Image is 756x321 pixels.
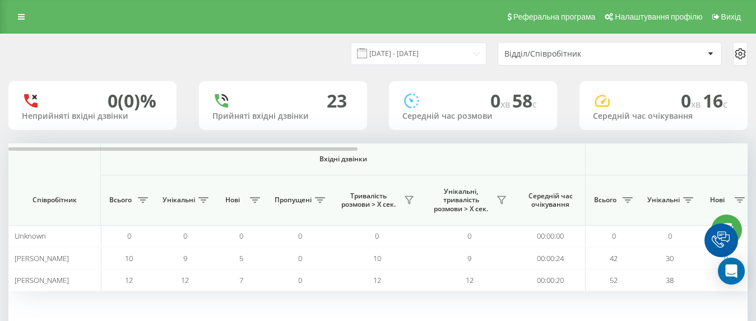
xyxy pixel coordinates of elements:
[163,196,195,204] span: Унікальні
[15,231,46,241] span: Unknown
[504,49,638,59] div: Відділ/Співробітник
[373,275,381,285] span: 12
[615,12,702,21] span: Налаштування профілю
[612,231,616,241] span: 0
[516,247,586,269] td: 00:00:24
[429,187,493,213] span: Унікальні, тривалість розмови > Х сек.
[212,111,354,121] div: Прийняті вхідні дзвінки
[327,90,347,111] div: 23
[275,196,312,204] span: Пропущені
[721,12,741,21] span: Вихід
[298,231,302,241] span: 0
[239,231,243,241] span: 0
[298,253,302,263] span: 0
[516,225,586,247] td: 00:00:00
[703,196,731,204] span: Нові
[108,90,156,111] div: 0 (0)%
[375,231,379,241] span: 0
[532,98,537,110] span: c
[668,231,672,241] span: 0
[524,192,577,209] span: Середній час очікування
[467,253,471,263] span: 9
[490,89,512,113] span: 0
[513,12,596,21] span: Реферальна програма
[703,89,727,113] span: 16
[691,98,703,110] span: хв
[591,196,619,204] span: Всього
[239,253,243,263] span: 5
[516,269,586,291] td: 00:00:20
[219,196,247,204] span: Нові
[183,253,187,263] span: 9
[647,196,680,204] span: Унікальні
[125,253,133,263] span: 10
[467,231,471,241] span: 0
[593,111,734,121] div: Середній час очікування
[610,253,618,263] span: 42
[666,253,674,263] span: 30
[15,253,69,263] span: [PERSON_NAME]
[106,196,134,204] span: Всього
[127,231,131,241] span: 0
[402,111,544,121] div: Середній час розмови
[298,275,302,285] span: 0
[666,275,674,285] span: 38
[500,98,512,110] span: хв
[183,231,187,241] span: 0
[125,275,133,285] span: 12
[466,275,474,285] span: 12
[718,258,745,285] div: Open Intercom Messenger
[22,111,163,121] div: Неприйняті вхідні дзвінки
[15,275,69,285] span: [PERSON_NAME]
[610,275,618,285] span: 52
[681,89,703,113] span: 0
[723,98,727,110] span: c
[130,155,556,164] span: Вхідні дзвінки
[512,89,537,113] span: 58
[18,196,91,204] span: Співробітник
[336,192,401,209] span: Тривалість розмови > Х сек.
[181,275,189,285] span: 12
[373,253,381,263] span: 10
[239,275,243,285] span: 7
